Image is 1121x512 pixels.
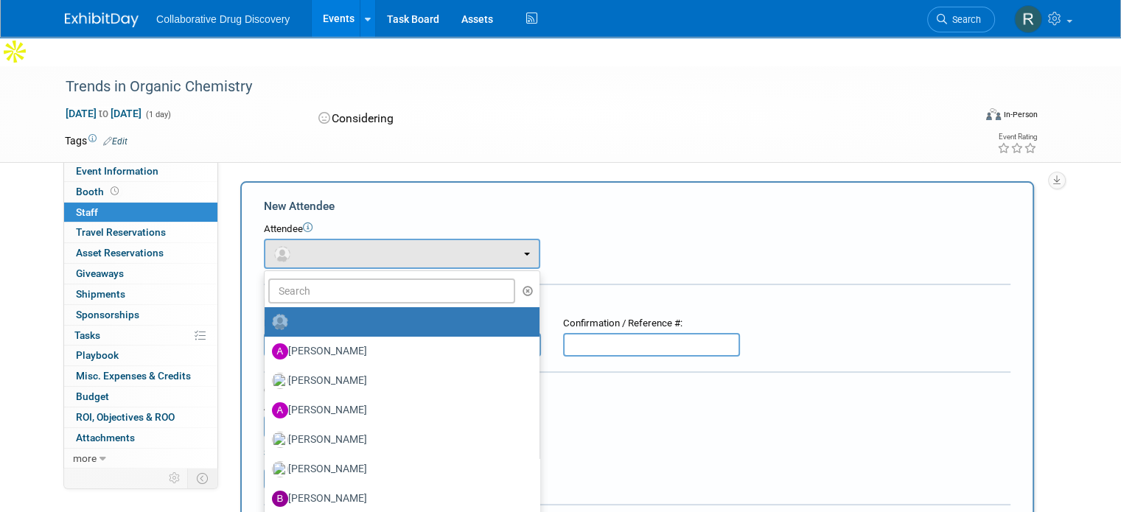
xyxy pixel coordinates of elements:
div: Confirmation / Reference #: [563,317,740,331]
a: Tasks [64,326,217,346]
td: Personalize Event Tab Strip [162,469,188,488]
a: Travel Reservations [64,222,217,242]
a: Playbook [64,346,217,365]
span: Budget [76,390,109,402]
span: more [73,452,97,464]
input: Search [268,278,515,304]
label: [PERSON_NAME] [272,428,525,452]
img: ExhibitDay [65,13,139,27]
div: Cost: [264,384,1010,398]
a: Misc. Expenses & Credits [64,366,217,386]
a: more [64,449,217,469]
a: Budget [64,387,217,407]
a: Staff [64,203,217,222]
body: Rich Text Area. Press ALT-0 for help. [8,6,725,21]
span: [DATE] [DATE] [65,107,142,120]
span: Collaborative Drug Discovery [156,13,290,25]
span: Tasks [74,329,100,341]
span: Giveaways [76,267,124,279]
img: Unassigned-User-Icon.png [272,314,288,330]
img: Renate Baker [1014,5,1042,33]
div: Event Rating [997,133,1037,141]
span: Asset Reservations [76,247,164,259]
label: [PERSON_NAME] [272,369,525,393]
a: Giveaways [64,264,217,284]
span: Attachments [76,432,135,443]
span: Booth not reserved yet [108,186,122,197]
img: A.jpg [272,343,288,360]
span: Staff [76,206,98,218]
label: [PERSON_NAME] [272,457,525,481]
img: A.jpg [272,402,288,418]
a: Shipments [64,284,217,304]
label: [PERSON_NAME] [272,340,525,363]
span: Search [947,14,981,25]
div: Considering [314,106,624,132]
a: Event Information [64,161,217,181]
div: Attendee [264,222,1010,236]
div: In-Person [1003,109,1038,120]
a: Asset Reservations [64,243,217,263]
span: to [97,108,111,119]
label: [PERSON_NAME] [272,399,525,422]
a: Edit [103,136,128,147]
span: (1 day) [144,110,171,119]
td: Tags [65,133,128,148]
a: Search [927,7,995,32]
td: Toggle Event Tabs [188,469,218,488]
a: Booth [64,182,217,202]
div: New Attendee [264,198,1010,214]
div: Registration / Ticket Info (optional) [264,295,1010,309]
span: Sponsorships [76,309,139,320]
span: Shipments [76,288,125,300]
a: Sponsorships [64,305,217,325]
span: Playbook [76,349,119,361]
span: Travel Reservations [76,226,166,238]
label: [PERSON_NAME] [272,487,525,511]
a: Attachments [64,428,217,448]
div: Event Format [894,106,1038,128]
a: ROI, Objectives & ROO [64,407,217,427]
span: Booth [76,186,122,197]
div: Trends in Organic Chemistry [60,74,955,100]
span: ROI, Objectives & ROO [76,411,175,423]
span: Misc. Expenses & Credits [76,370,191,382]
span: Event Information [76,165,158,177]
img: B.jpg [272,491,288,507]
img: Format-Inperson.png [986,108,1001,120]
